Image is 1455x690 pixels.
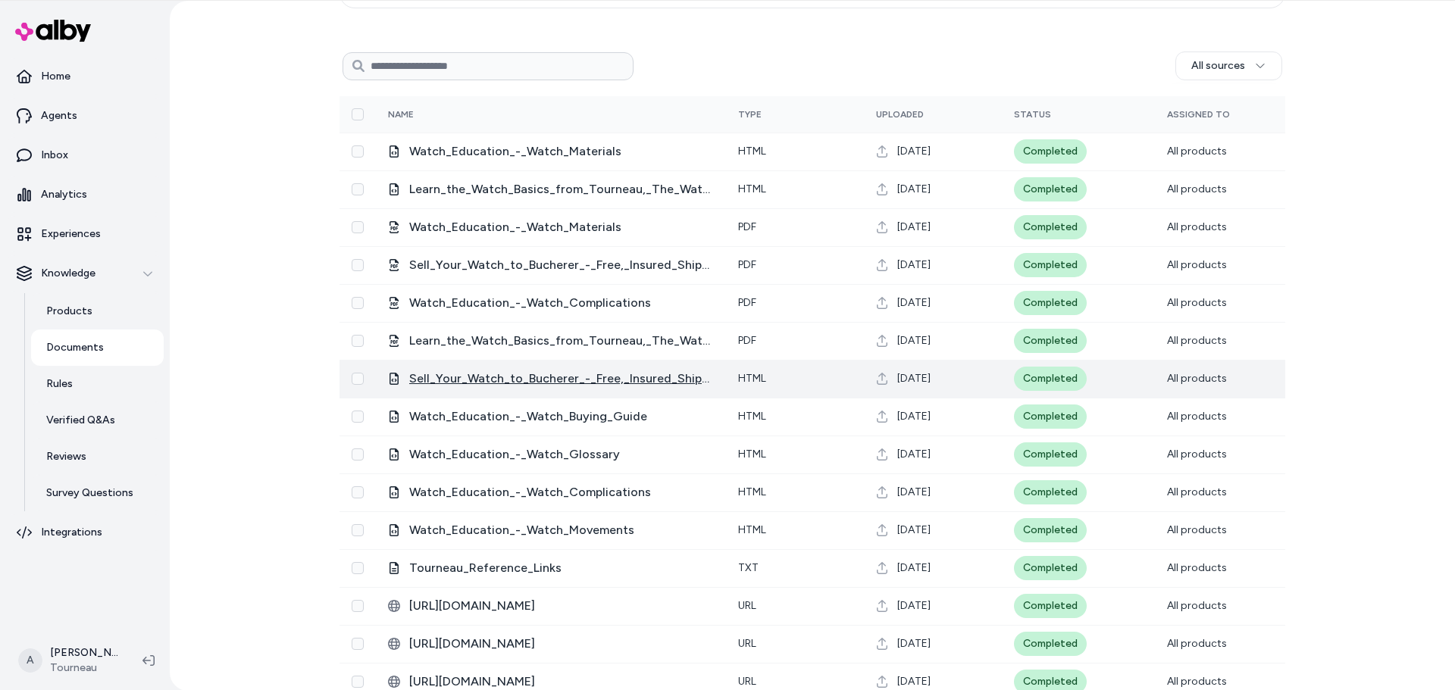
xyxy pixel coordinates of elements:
[352,486,364,498] button: Select row
[738,296,756,309] span: pdf
[388,370,714,388] div: Sell_Your_Watch_to_Bucherer_-_Free,_Insured_Shipping.html
[409,521,714,539] span: Watch_Education_-_Watch_Movements
[409,483,714,501] span: Watch_Education_-_Watch_Complications
[1167,561,1227,574] span: All products
[409,294,714,312] span: Watch_Education_-_Watch_Complications
[738,183,766,195] span: html
[1167,410,1227,423] span: All products
[738,334,756,347] span: pdf
[388,294,714,312] div: Watch_Education_-_Watch_Complications.pdf
[9,636,130,685] button: A[PERSON_NAME]Tourneau
[1014,594,1087,618] div: Completed
[352,297,364,309] button: Select row
[388,142,714,161] div: Watch_Education_-_Watch_Materials.html
[352,335,364,347] button: Select row
[352,411,364,423] button: Select row
[738,258,756,271] span: pdf
[41,69,70,84] p: Home
[1014,177,1087,201] div: Completed
[41,108,77,123] p: Agents
[897,220,931,235] span: [DATE]
[388,483,714,501] div: Watch_Education_-_Watch_Complications.html
[31,329,164,366] a: Documents
[31,402,164,439] a: Verified Q&As
[41,525,102,540] p: Integrations
[6,514,164,551] a: Integrations
[409,445,714,464] span: Watch_Education_-_Watch_Glossary
[738,145,766,158] span: html
[1167,599,1227,612] span: All products
[352,524,364,536] button: Select row
[409,180,714,198] span: Learn_the_Watch_Basics_from_Tourneau,_The_Watch_Authority
[388,559,714,577] div: Tourneau_Reference_Links.txt
[409,559,714,577] span: Tourneau_Reference_Links
[352,638,364,650] button: Select row
[388,108,502,120] div: Name
[1167,448,1227,461] span: All products
[1167,523,1227,536] span: All products
[1167,220,1227,233] span: All products
[409,256,714,274] span: Sell_Your_Watch_to_Bucherer_-_Free,_Insured_Shipping
[6,98,164,134] a: Agents
[738,448,766,461] span: html
[1167,637,1227,650] span: All products
[897,371,931,386] span: [DATE]
[1175,52,1282,80] button: All sources
[1014,253,1087,277] div: Completed
[897,560,931,576] span: [DATE]
[46,340,104,355] p: Documents
[1014,329,1087,353] div: Completed
[31,366,164,402] a: Rules
[1167,372,1227,385] span: All products
[6,137,164,173] a: Inbox
[738,410,766,423] span: html
[1167,485,1227,498] span: All products
[1167,334,1227,347] span: All products
[409,370,714,388] span: Sell_Your_Watch_to_Bucherer_-_Free,_Insured_Shipping
[738,220,756,233] span: pdf
[46,449,86,464] p: Reviews
[1167,675,1227,688] span: All products
[738,675,756,688] span: URL
[409,597,714,615] span: [URL][DOMAIN_NAME]
[46,376,73,392] p: Rules
[388,635,714,653] div: /stores.html
[1191,58,1245,73] span: All sources
[388,256,714,274] div: Sell_Your_Watch_to_Bucherer_-_Free,_Insured_Shipping.pdf
[6,255,164,292] button: Knowledge
[352,373,364,385] button: Select row
[897,636,931,651] span: [DATE]
[352,259,364,271] button: Select row
[352,562,364,574] button: Select row
[352,221,364,233] button: Select row
[41,266,95,281] p: Knowledge
[1167,183,1227,195] span: All products
[1014,109,1051,120] span: Status
[897,523,931,538] span: [DATE]
[388,521,714,539] div: Watch_Education_-_Watch_Movements.html
[897,144,931,159] span: [DATE]
[6,216,164,252] a: Experiences
[738,561,759,574] span: txt
[738,637,756,650] span: URL
[31,439,164,475] a: Reviews
[18,648,42,673] span: A
[388,597,714,615] div: /watch-education/watch-anatomy.html
[897,485,931,500] span: [DATE]
[352,183,364,195] button: Select row
[409,142,714,161] span: Watch_Education_-_Watch_Materials
[1014,215,1087,239] div: Completed
[6,176,164,213] a: Analytics
[352,108,364,120] button: Select all
[1014,442,1087,467] div: Completed
[1014,139,1087,164] div: Completed
[409,407,714,426] span: Watch_Education_-_Watch_Buying_Guide
[46,485,133,501] p: Survey Questions
[409,332,714,350] span: Learn_the_Watch_Basics_from_Tourneau,_The_Watch_Authority
[41,148,68,163] p: Inbox
[738,599,756,612] span: URL
[1014,632,1087,656] div: Completed
[1014,480,1087,504] div: Completed
[352,448,364,461] button: Select row
[409,635,714,653] span: [URL][DOMAIN_NAME]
